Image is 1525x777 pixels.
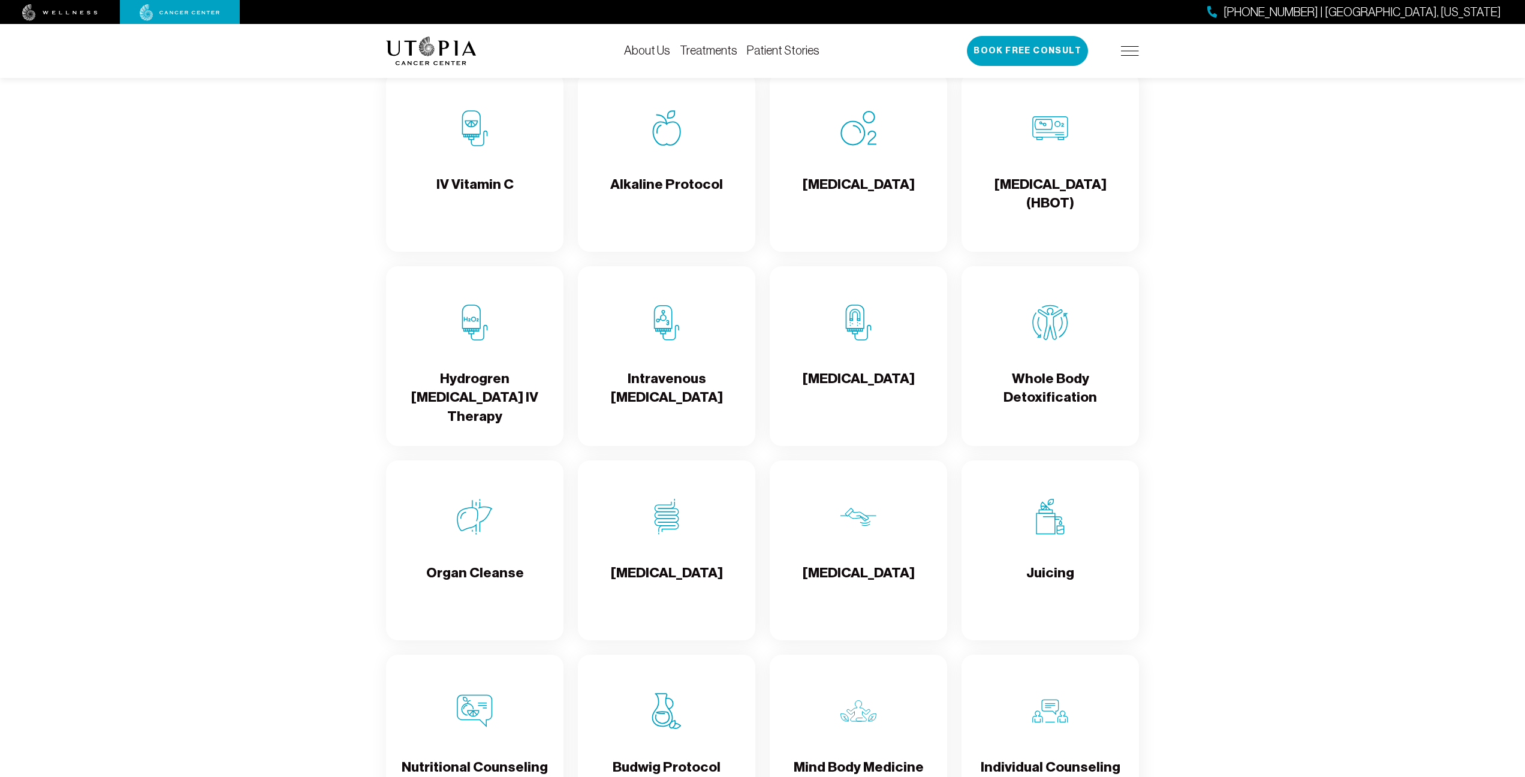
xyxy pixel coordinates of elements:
[1032,110,1068,146] img: Hyperbaric Oxygen Therapy (HBOT)
[587,369,746,408] h4: Intravenous [MEDICAL_DATA]
[396,369,554,426] h4: Hydrogren [MEDICAL_DATA] IV Therapy
[840,110,876,146] img: Oxygen Therapy
[22,4,98,21] img: wellness
[1032,499,1068,535] img: Juicing
[1121,46,1139,56] img: icon-hamburger
[386,460,563,640] a: Organ CleanseOrgan Cleanse
[962,266,1139,446] a: Whole Body DetoxificationWhole Body Detoxification
[962,72,1139,252] a: Hyperbaric Oxygen Therapy (HBOT)[MEDICAL_DATA] (HBOT)
[1207,4,1501,21] a: [PHONE_NUMBER] | [GEOGRAPHIC_DATA], [US_STATE]
[840,693,876,729] img: Mind Body Medicine
[971,175,1129,214] h4: [MEDICAL_DATA] (HBOT)
[578,72,755,252] a: Alkaline ProtocolAlkaline Protocol
[578,266,755,446] a: Intravenous Ozone TherapyIntravenous [MEDICAL_DATA]
[436,175,514,214] h4: IV Vitamin C
[457,499,493,535] img: Organ Cleanse
[457,305,493,341] img: Hydrogren Peroxide IV Therapy
[1223,4,1501,21] span: [PHONE_NUMBER] | [GEOGRAPHIC_DATA], [US_STATE]
[611,564,723,603] h4: [MEDICAL_DATA]
[649,305,685,341] img: Intravenous Ozone Therapy
[770,266,947,446] a: Chelation Therapy[MEDICAL_DATA]
[140,4,220,21] img: cancer center
[971,369,1129,408] h4: Whole Body Detoxification
[649,499,685,535] img: Colon Therapy
[803,564,915,603] h4: [MEDICAL_DATA]
[840,305,876,341] img: Chelation Therapy
[457,110,493,146] img: IV Vitamin C
[803,175,915,214] h4: [MEDICAL_DATA]
[1026,564,1074,603] h4: Juicing
[649,693,685,729] img: Budwig Protocol
[1032,305,1068,341] img: Whole Body Detoxification
[386,72,563,252] a: IV Vitamin CIV Vitamin C
[962,460,1139,640] a: JuicingJuicing
[457,693,493,729] img: Nutritional Counseling
[770,460,947,640] a: Lymphatic Massage[MEDICAL_DATA]
[680,44,737,57] a: Treatments
[578,460,755,640] a: Colon Therapy[MEDICAL_DATA]
[840,499,876,535] img: Lymphatic Massage
[1032,693,1068,729] img: Individual Counseling
[610,175,723,214] h4: Alkaline Protocol
[426,564,524,603] h4: Organ Cleanse
[386,266,563,446] a: Hydrogren Peroxide IV TherapyHydrogren [MEDICAL_DATA] IV Therapy
[770,72,947,252] a: Oxygen Therapy[MEDICAL_DATA]
[386,37,477,65] img: logo
[747,44,819,57] a: Patient Stories
[649,110,685,146] img: Alkaline Protocol
[967,36,1088,66] button: Book Free Consult
[624,44,670,57] a: About Us
[803,369,915,408] h4: [MEDICAL_DATA]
